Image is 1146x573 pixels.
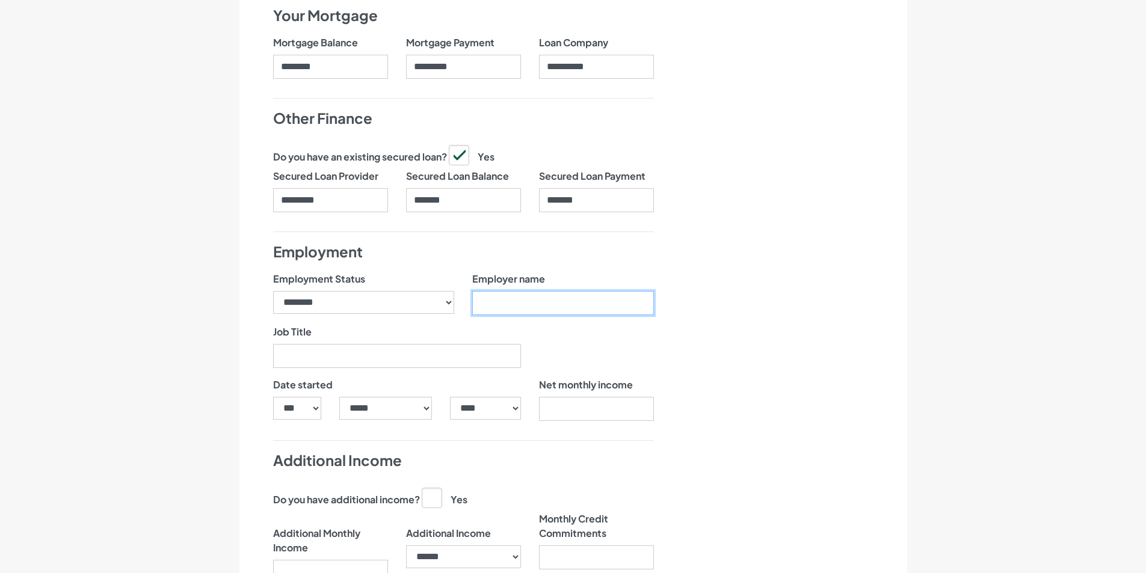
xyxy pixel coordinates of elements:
[273,169,378,183] label: Secured Loan Provider
[539,169,645,183] label: Secured Loan Payment
[539,35,608,50] label: Loan Company
[273,512,388,555] label: Additional Monthly Income
[273,150,447,164] label: Do you have an existing secured loan?
[273,378,333,392] label: Date started
[273,492,420,507] label: Do you have additional income?
[273,108,654,129] h4: Other Finance
[273,272,365,286] label: Employment Status
[406,35,494,50] label: Mortgage Payment
[273,325,312,339] label: Job Title
[406,512,491,541] label: Additional Income
[449,145,494,164] label: Yes
[273,450,654,471] h4: Additional Income
[406,169,509,183] label: Secured Loan Balance
[273,242,654,262] h4: Employment
[539,378,633,392] label: Net monthly income
[472,272,545,286] label: Employer name
[539,512,654,541] label: Monthly Credit Commitments
[273,5,654,26] h4: Your Mortgage
[273,35,358,50] label: Mortgage Balance
[422,488,467,507] label: Yes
